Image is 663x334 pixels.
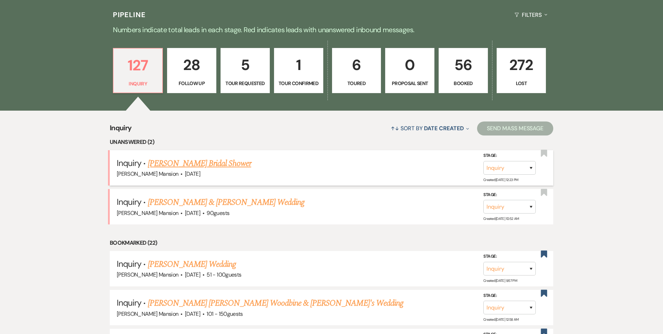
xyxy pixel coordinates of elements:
span: [PERSON_NAME] Mansion [117,310,179,318]
button: Sort By Date Created [388,119,472,138]
span: [PERSON_NAME] Mansion [117,209,179,217]
a: [PERSON_NAME] & [PERSON_NAME] Wedding [148,196,304,209]
li: Unanswered (2) [110,138,553,147]
label: Stage: [483,191,536,199]
span: Inquiry [117,196,141,207]
p: 5 [225,53,265,77]
a: [PERSON_NAME] Bridal Shower [148,157,251,170]
span: Date Created [424,125,463,132]
a: 272Lost [497,48,546,93]
label: Stage: [483,152,536,160]
p: 127 [118,54,158,77]
span: 90 guests [207,209,229,217]
label: Stage: [483,253,536,260]
a: 1Tour Confirmed [274,48,323,93]
span: 51 - 100 guests [207,271,241,278]
span: Inquiry [110,123,132,138]
span: Inquiry [117,297,141,308]
a: [PERSON_NAME] Wedding [148,258,236,271]
span: [PERSON_NAME] Mansion [117,170,179,178]
p: Follow Up [172,79,212,87]
a: 5Tour Requested [221,48,270,93]
p: 0 [390,53,430,77]
p: Tour Confirmed [279,79,319,87]
button: Filters [512,6,550,24]
span: [DATE] [185,310,200,318]
span: Inquiry [117,258,141,269]
a: 28Follow Up [167,48,216,93]
p: Lost [501,79,541,87]
span: [DATE] [185,170,200,178]
span: Created: [DATE] 9:57 PM [483,278,517,283]
span: ↑↓ [391,125,399,132]
p: 28 [172,53,212,77]
a: 56Booked [439,48,488,93]
p: Booked [443,79,483,87]
p: Toured [337,79,377,87]
span: Created: [DATE] 12:58 AM [483,317,518,322]
p: 272 [501,53,541,77]
p: Tour Requested [225,79,265,87]
span: Created: [DATE] 10:52 AM [483,216,519,221]
span: [DATE] [185,271,200,278]
a: 6Toured [332,48,381,93]
p: 56 [443,53,483,77]
p: Proposal Sent [390,79,430,87]
li: Bookmarked (22) [110,238,553,248]
span: [PERSON_NAME] Mansion [117,271,179,278]
p: Inquiry [118,80,158,88]
p: 1 [279,53,319,77]
a: 0Proposal Sent [385,48,434,93]
span: 101 - 150 guests [207,310,243,318]
button: Send Mass Message [477,121,553,135]
span: Created: [DATE] 12:23 PM [483,178,518,182]
p: Numbers indicate total leads in each stage. Red indicates leads with unanswered inbound messages. [80,24,583,35]
p: 6 [337,53,377,77]
span: [DATE] [185,209,200,217]
h3: Pipeline [113,10,146,20]
label: Stage: [483,292,536,300]
a: 127Inquiry [113,48,163,93]
span: Inquiry [117,158,141,168]
a: [PERSON_NAME] [PERSON_NAME] Woodbine & [PERSON_NAME]'s Wedding [148,297,403,309]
